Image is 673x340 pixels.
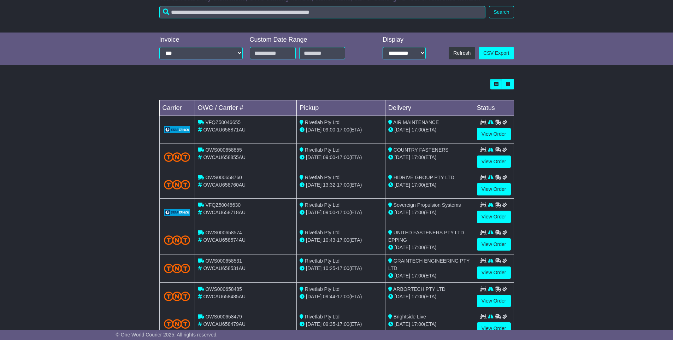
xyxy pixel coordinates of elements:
[164,292,190,301] img: TNT_Domestic.png
[393,286,445,292] span: ARBORTECH PTY LTD
[306,210,321,215] span: [DATE]
[412,273,424,279] span: 17:00
[337,210,349,215] span: 17:00
[205,119,241,125] span: VFQZ50046655
[385,100,474,116] td: Delivery
[306,321,321,327] span: [DATE]
[394,202,461,208] span: Sovereign Propulsion Systems
[205,230,242,235] span: OWS000658574
[477,183,511,195] a: View Order
[395,182,410,188] span: [DATE]
[394,147,449,153] span: COUNTRY FASTENERS
[477,156,511,168] a: View Order
[337,237,349,243] span: 17:00
[306,237,321,243] span: [DATE]
[412,154,424,160] span: 17:00
[395,154,410,160] span: [DATE]
[205,314,242,320] span: OWS000658479
[323,294,335,299] span: 09:44
[412,127,424,133] span: 17:00
[203,265,246,271] span: OWCAU658531AU
[323,237,335,243] span: 10:43
[337,154,349,160] span: 17:00
[394,314,426,320] span: Brightside Live
[449,47,475,59] button: Refresh
[489,6,514,18] button: Search
[474,100,514,116] td: Status
[300,321,382,328] div: - (ETA)
[300,236,382,244] div: - (ETA)
[203,294,246,299] span: OWCAU658485AU
[305,119,340,125] span: Rivetlab Pty Ltd
[164,152,190,162] img: TNT_Domestic.png
[306,182,321,188] span: [DATE]
[305,175,340,180] span: Rivetlab Pty Ltd
[337,265,349,271] span: 17:00
[477,211,511,223] a: View Order
[395,245,410,250] span: [DATE]
[203,321,246,327] span: OWCAU658479AU
[393,119,439,125] span: AIR MAINTENANCE
[337,321,349,327] span: 17:00
[250,36,363,44] div: Custom Date Range
[306,127,321,133] span: [DATE]
[164,319,190,329] img: TNT_Domestic.png
[300,209,382,216] div: - (ETA)
[394,175,454,180] span: HIDRIVE GROUP PTY LTD
[300,293,382,300] div: - (ETA)
[395,294,410,299] span: [DATE]
[388,293,471,300] div: (ETA)
[383,36,426,44] div: Display
[479,47,514,59] a: CSV Export
[205,175,242,180] span: OWS000658760
[195,100,297,116] td: OWC / Carrier #
[388,126,471,134] div: (ETA)
[159,36,243,44] div: Invoice
[477,238,511,251] a: View Order
[388,154,471,161] div: (ETA)
[395,210,410,215] span: [DATE]
[477,295,511,307] a: View Order
[412,245,424,250] span: 17:00
[203,237,246,243] span: OWCAU658574AU
[297,100,385,116] td: Pickup
[164,235,190,245] img: TNT_Domestic.png
[306,294,321,299] span: [DATE]
[305,314,340,320] span: Rivetlab Pty Ltd
[412,182,424,188] span: 17:00
[388,209,471,216] div: (ETA)
[477,128,511,140] a: View Order
[203,154,246,160] span: OWCAU658855AU
[412,321,424,327] span: 17:00
[300,181,382,189] div: - (ETA)
[164,264,190,273] img: TNT_Domestic.png
[203,127,246,133] span: OWCAU658871AU
[159,100,195,116] td: Carrier
[305,230,340,235] span: Rivetlab Pty Ltd
[300,126,382,134] div: - (ETA)
[305,258,340,264] span: Rivetlab Pty Ltd
[306,154,321,160] span: [DATE]
[205,286,242,292] span: OWS000658485
[477,322,511,335] a: View Order
[305,147,340,153] span: Rivetlab Pty Ltd
[116,332,218,338] span: © One World Courier 2025. All rights reserved.
[412,294,424,299] span: 17:00
[388,230,464,243] span: UNITED FASTENERS PTY LTD EPPING
[323,321,335,327] span: 09:35
[323,182,335,188] span: 13:32
[323,210,335,215] span: 09:00
[300,154,382,161] div: - (ETA)
[395,321,410,327] span: [DATE]
[395,127,410,133] span: [DATE]
[388,181,471,189] div: (ETA)
[477,266,511,279] a: View Order
[388,272,471,280] div: (ETA)
[203,182,246,188] span: OWCAU658760AU
[205,202,241,208] span: VFQZ50046630
[205,258,242,264] span: OWS000658531
[323,154,335,160] span: 09:00
[395,273,410,279] span: [DATE]
[305,286,340,292] span: Rivetlab Pty Ltd
[205,147,242,153] span: OWS000658855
